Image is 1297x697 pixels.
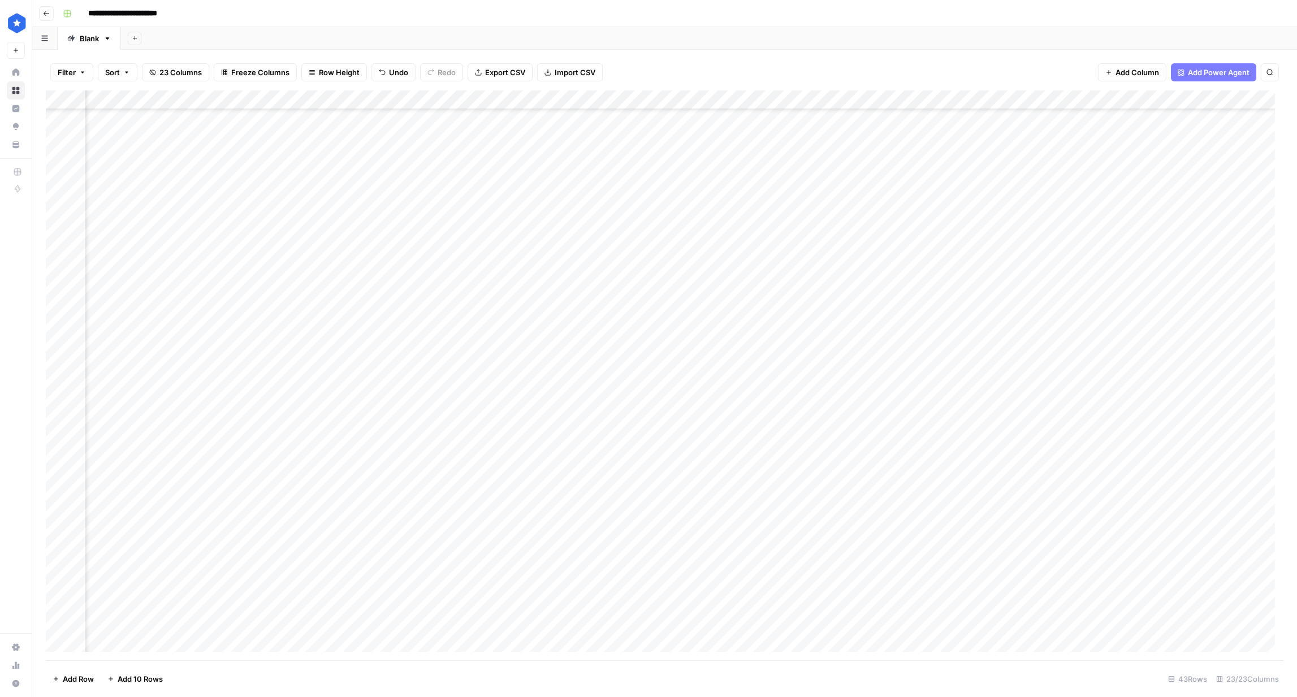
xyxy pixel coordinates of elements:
button: Add Row [46,670,101,688]
span: Add 10 Rows [118,673,163,685]
span: Add Power Agent [1188,67,1250,78]
span: Export CSV [485,67,525,78]
a: Usage [7,656,25,674]
span: Filter [58,67,76,78]
button: Freeze Columns [214,63,297,81]
button: Sort [98,63,137,81]
a: Browse [7,81,25,99]
span: Sort [105,67,120,78]
span: Add Row [63,673,94,685]
img: ConsumerAffairs Logo [7,13,27,33]
button: Export CSV [468,63,533,81]
span: Import CSV [555,67,595,78]
div: 23/23 Columns [1212,670,1283,688]
button: Help + Support [7,674,25,692]
span: Undo [389,67,408,78]
span: Redo [438,67,456,78]
a: Home [7,63,25,81]
span: Add Column [1116,67,1159,78]
a: Blank [58,27,121,50]
button: Workspace: ConsumerAffairs [7,9,25,37]
a: Opportunities [7,118,25,136]
a: Settings [7,638,25,656]
button: Redo [420,63,463,81]
div: 43 Rows [1164,670,1212,688]
span: Row Height [319,67,360,78]
a: Your Data [7,136,25,154]
button: Add Column [1098,63,1166,81]
button: Filter [50,63,93,81]
button: Add 10 Rows [101,670,170,688]
div: Blank [80,33,99,44]
button: Add Power Agent [1171,63,1256,81]
button: Undo [371,63,416,81]
button: Import CSV [537,63,603,81]
button: Row Height [301,63,367,81]
button: 23 Columns [142,63,209,81]
a: Insights [7,99,25,118]
span: Freeze Columns [231,67,289,78]
span: 23 Columns [159,67,202,78]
